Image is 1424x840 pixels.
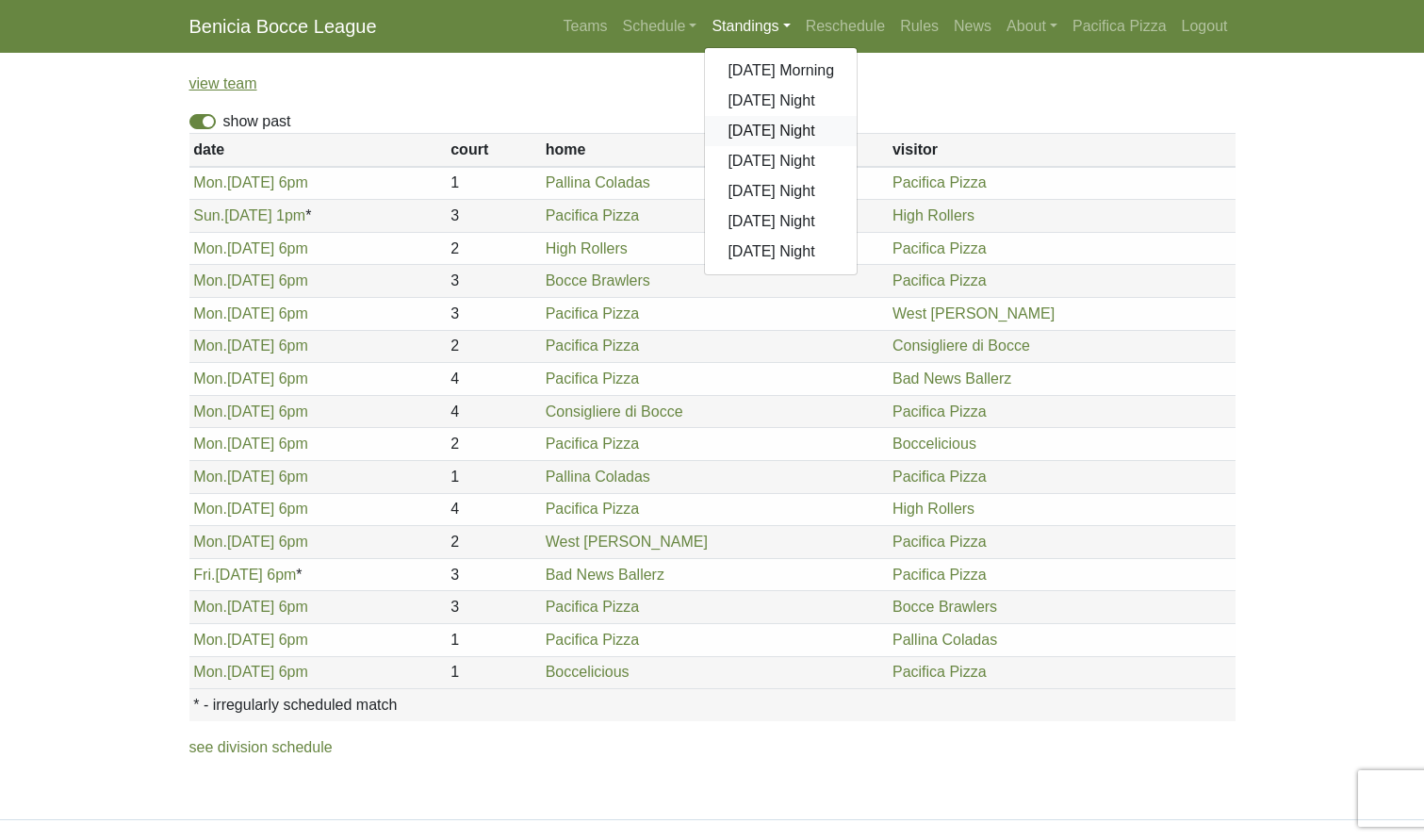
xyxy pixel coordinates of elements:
a: [DATE] Night [705,116,857,146]
a: Mon.[DATE] 6pm [193,272,308,288]
a: High Rollers [892,501,974,517]
a: Pacifica Pizza [892,567,987,583]
span: Mon. [193,371,227,387]
span: Mon. [193,240,227,256]
a: Mon.[DATE] 6pm [193,469,308,485]
a: Mon.[DATE] 6pm [193,305,308,321]
a: Pallina Coladas [546,174,650,190]
a: Bad News Ballerz [546,567,664,583]
td: 2 [446,526,540,559]
a: Standings [704,8,797,45]
span: Mon. [193,534,227,550]
a: [DATE] Night [705,206,857,237]
a: Pacifica Pizza [892,664,987,680]
td: 2 [446,428,540,461]
a: West [PERSON_NAME] [892,305,1055,321]
a: [DATE] Night [705,237,857,267]
a: Bocce Brawlers [892,599,997,615]
td: 3 [446,200,540,233]
a: Pacifica Pizza [546,338,640,354]
th: visitor [888,134,1235,167]
a: Pacifica Pizza [546,599,640,615]
td: 4 [446,493,540,526]
a: Pacifica Pizza [546,207,640,223]
a: Boccelicious [892,436,976,452]
a: Pacifica Pizza [1065,8,1174,45]
td: 1 [446,656,540,689]
a: Pacifica Pizza [892,272,987,288]
span: Mon. [193,664,227,680]
a: Mon.[DATE] 6pm [193,534,308,550]
td: 3 [446,558,540,591]
a: Bad News Ballerz [892,371,1011,387]
a: Pacifica Pizza [546,436,640,452]
a: Pacifica Pizza [892,534,987,550]
td: 3 [446,265,540,298]
a: Pacifica Pizza [892,404,987,420]
a: Schedule [615,8,705,45]
a: Bocce Brawlers [546,272,650,288]
a: Pallina Coladas [546,469,650,485]
th: home [541,134,888,167]
a: see division schedule [189,739,333,755]
span: Mon. [193,305,227,321]
th: * - irregularly scheduled match [189,689,1236,721]
span: Mon. [193,404,227,420]
a: [DATE] Night [705,176,857,206]
a: Teams [555,8,614,45]
a: Pacifica Pizza [546,305,640,321]
a: Consigliere di Bocce [892,338,1030,354]
a: Rules [892,8,946,45]
td: 1 [446,460,540,493]
a: Logout [1174,8,1236,45]
a: About [999,8,1065,45]
span: Mon. [193,436,227,452]
a: Mon.[DATE] 6pm [193,501,308,517]
a: Mon.[DATE] 6pm [193,599,308,615]
a: Mon.[DATE] 6pm [193,632,308,648]
a: Reschedule [798,8,893,45]
a: Pacifica Pizza [546,501,640,517]
a: High Rollers [546,240,628,256]
label: show past [223,110,291,133]
span: Mon. [193,599,227,615]
a: Fri.[DATE] 6pm [193,567,296,583]
span: Sun. [193,207,224,223]
div: Standings [704,47,858,275]
a: [DATE] Night [705,146,857,176]
span: Mon. [193,632,227,648]
span: Fri. [193,567,215,583]
a: West [PERSON_NAME] [546,534,708,550]
span: Mon. [193,174,227,190]
a: Pallina Coladas [892,632,997,648]
a: Mon.[DATE] 6pm [193,436,308,452]
td: 2 [446,330,540,363]
a: Sun.[DATE] 1pm [193,207,305,223]
th: court [446,134,540,167]
a: Pacifica Pizza [892,240,987,256]
span: Mon. [193,469,227,485]
a: News [946,8,999,45]
a: Pacifica Pizza [546,371,640,387]
span: Mon. [193,272,227,288]
a: Mon.[DATE] 6pm [193,404,308,420]
td: 1 [446,623,540,656]
td: 3 [446,591,540,624]
th: date [189,134,447,167]
a: Mon.[DATE] 6pm [193,664,308,680]
a: Boccelicious [546,664,630,680]
td: 3 [446,297,540,330]
a: Pacifica Pizza [546,632,640,648]
a: Consigliere di Bocce [546,404,683,420]
a: [DATE] Night [705,86,857,116]
a: Mon.[DATE] 6pm [193,338,308,354]
a: view team [189,75,257,91]
td: 4 [446,363,540,396]
td: 1 [446,167,540,200]
a: Mon.[DATE] 6pm [193,371,308,387]
td: 2 [446,232,540,265]
span: Mon. [193,501,227,517]
a: Mon.[DATE] 6pm [193,240,308,256]
a: Benicia Bocce League [189,8,377,45]
a: [DATE] Morning [705,56,857,86]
